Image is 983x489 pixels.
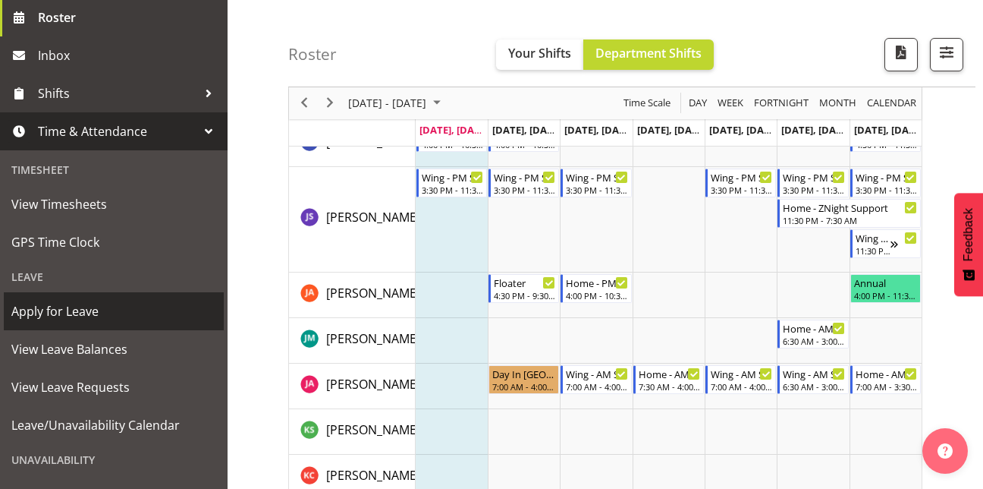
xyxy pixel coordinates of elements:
[854,289,917,301] div: 4:00 PM - 11:30 PM
[595,45,702,62] span: Department Shifts
[419,123,488,137] span: [DATE], [DATE]
[621,94,674,113] button: Time Scale
[817,94,859,113] button: Timeline Month
[777,199,921,228] div: Janeth Sison"s event - Home - ZNight Support Begin From Saturday, August 16, 2025 at 11:30:00 PM ...
[566,184,627,196] div: 3:30 PM - 11:30 PM
[711,380,772,393] div: 7:00 AM - 4:00 PM
[783,184,844,196] div: 3:30 PM - 11:30 PM
[492,123,561,137] span: [DATE], [DATE]
[962,208,975,261] span: Feedback
[854,275,917,290] div: Annual
[326,421,420,439] a: [PERSON_NAME]
[416,169,487,197] div: Janeth Sison"s event - Wing - PM Support 1 Begin From Monday, August 11, 2025 at 3:30:00 PM GMT+1...
[884,38,918,71] button: Download a PDF of the roster according to the set date range.
[11,376,216,399] span: View Leave Requests
[781,123,850,137] span: [DATE], [DATE]
[954,193,983,296] button: Feedback - Show survey
[11,338,216,361] span: View Leave Balances
[326,421,420,438] span: [PERSON_NAME]
[11,231,216,254] span: GPS Time Clock
[705,365,776,394] div: Julius Antonio"s event - Wing - AM Support 2 Begin From Friday, August 15, 2025 at 7:00:00 AM GMT...
[622,94,672,113] span: Time Scale
[326,330,420,347] span: [PERSON_NAME]
[320,94,341,113] button: Next
[856,184,917,196] div: 3:30 PM - 11:30 PM
[856,230,890,245] div: Wing - ZNight Support
[566,380,627,393] div: 7:00 AM - 4:00 PM
[492,366,555,381] div: Day In [GEOGRAPHIC_DATA]
[783,214,917,226] div: 11:30 PM - 7:30 AM
[422,169,483,185] div: Wing - PM Support 1
[4,292,224,330] a: Apply for Leave
[561,274,631,303] div: Jess Aracan"s event - Home - PM Support 2 Begin From Wednesday, August 13, 2025 at 4:00:00 PM GMT...
[326,209,420,226] span: [PERSON_NAME]
[566,169,627,185] div: Wing - PM Support 1
[783,169,844,185] div: Wing - PM Support 1
[639,380,700,393] div: 7:30 AM - 4:00 PM
[783,320,844,336] div: Home - AM Support 2
[288,46,337,63] h4: Roster
[326,330,420,348] a: [PERSON_NAME]
[38,6,220,29] span: Roster
[488,274,559,303] div: Jess Aracan"s event - Floater Begin From Tuesday, August 12, 2025 at 4:30:00 PM GMT+12:00 Ends At...
[783,335,844,347] div: 6:30 AM - 3:00 PM
[346,94,448,113] button: August 2025
[326,134,420,150] span: [PERSON_NAME]
[854,123,923,137] span: [DATE], [DATE]
[715,94,746,113] button: Timeline Week
[711,184,772,196] div: 3:30 PM - 11:30 PM
[686,94,710,113] button: Timeline Day
[752,94,812,113] button: Fortnight
[494,184,555,196] div: 3:30 PM - 11:30 PM
[289,273,416,318] td: Jess Aracan resource
[11,414,216,437] span: Leave/Unavailability Calendar
[4,223,224,261] a: GPS Time Clock
[38,82,197,105] span: Shifts
[561,169,631,197] div: Janeth Sison"s event - Wing - PM Support 1 Begin From Wednesday, August 13, 2025 at 3:30:00 PM GM...
[326,285,420,301] span: [PERSON_NAME]
[856,380,917,393] div: 7:00 AM - 3:30 PM
[326,466,420,484] a: [PERSON_NAME]
[38,44,220,67] span: Inbox
[326,467,420,484] span: [PERSON_NAME]
[930,38,963,71] button: Filter Shifts
[561,365,631,394] div: Julius Antonio"s event - Wing - AM Support 2 Begin From Wednesday, August 13, 2025 at 7:00:00 AM ...
[289,364,416,409] td: Julius Antonio resource
[4,368,224,406] a: View Leave Requests
[496,39,583,70] button: Your Shifts
[566,366,627,381] div: Wing - AM Support 2
[709,123,778,137] span: [DATE], [DATE]
[4,330,224,368] a: View Leave Balances
[583,39,714,70] button: Department Shifts
[783,380,844,393] div: 6:30 AM - 3:00 PM
[294,94,315,113] button: Previous
[326,208,420,226] a: [PERSON_NAME]
[856,169,917,185] div: Wing - PM Support 1
[494,275,555,290] div: Floater
[4,261,224,292] div: Leave
[317,87,343,119] div: next period
[326,376,420,393] span: [PERSON_NAME]
[38,120,197,143] span: Time & Attendance
[850,229,921,258] div: Janeth Sison"s event - Wing - ZNight Support Begin From Sunday, August 17, 2025 at 11:30:00 PM GM...
[422,184,483,196] div: 3:30 PM - 11:30 PM
[937,443,953,459] img: help-xxl-2.png
[289,167,416,273] td: Janeth Sison resource
[4,406,224,444] a: Leave/Unavailability Calendar
[639,366,700,381] div: Home - AM Support 3
[711,366,772,381] div: Wing - AM Support 2
[494,169,555,185] div: Wing - PM Support 1
[850,274,921,303] div: Jess Aracan"s event - Annual Begin From Sunday, August 17, 2025 at 4:00:00 PM GMT+12:00 Ends At S...
[488,365,559,394] div: Julius Antonio"s event - Day In Lieu Begin From Tuesday, August 12, 2025 at 7:00:00 AM GMT+12:00 ...
[291,87,317,119] div: previous period
[4,444,224,475] div: Unavailability
[752,94,810,113] span: Fortnight
[705,169,776,197] div: Janeth Sison"s event - Wing - PM Support 1 Begin From Friday, August 15, 2025 at 3:30:00 PM GMT+1...
[326,284,420,302] a: [PERSON_NAME]
[289,409,416,455] td: Katrina Shaw resource
[566,289,627,301] div: 4:00 PM - 10:30 PM
[488,169,559,197] div: Janeth Sison"s event - Wing - PM Support 1 Begin From Tuesday, August 12, 2025 at 3:30:00 PM GMT+...
[289,318,416,364] td: Johanna Molina resource
[856,244,890,257] div: 11:30 PM - 7:30 AM
[783,366,844,381] div: Wing - AM Support 1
